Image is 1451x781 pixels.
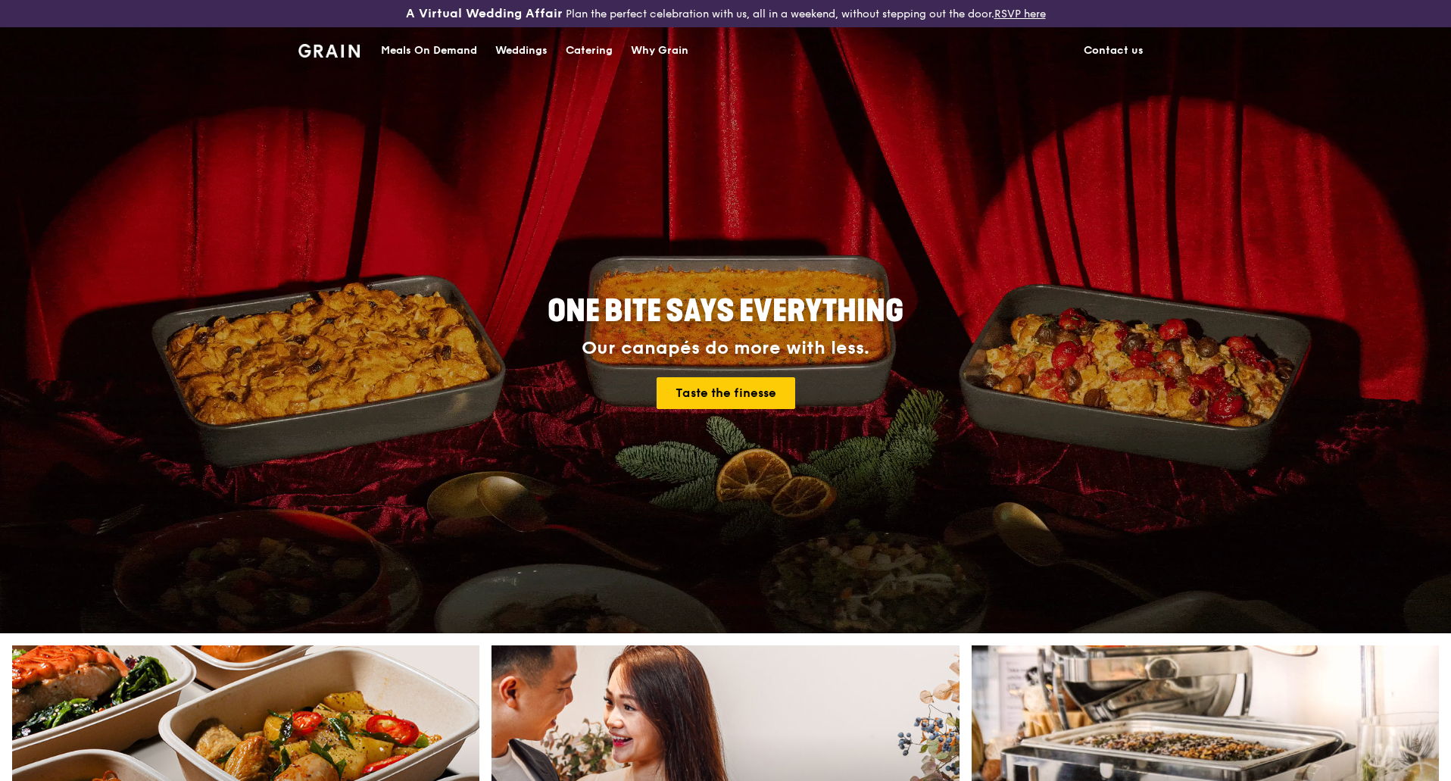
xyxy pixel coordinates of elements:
[657,377,795,409] a: Taste the finesse
[631,28,688,73] div: Why Grain
[453,338,998,359] div: Our canapés do more with less.
[557,28,622,73] a: Catering
[486,28,557,73] a: Weddings
[381,28,477,73] div: Meals On Demand
[994,8,1046,20] a: RSVP here
[298,27,360,72] a: GrainGrain
[548,293,903,330] span: ONE BITE SAYS EVERYTHING
[298,44,360,58] img: Grain
[289,6,1162,21] div: Plan the perfect celebration with us, all in a weekend, without stepping out the door.
[495,28,548,73] div: Weddings
[566,28,613,73] div: Catering
[622,28,697,73] a: Why Grain
[1075,28,1153,73] a: Contact us
[406,6,563,21] h3: A Virtual Wedding Affair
